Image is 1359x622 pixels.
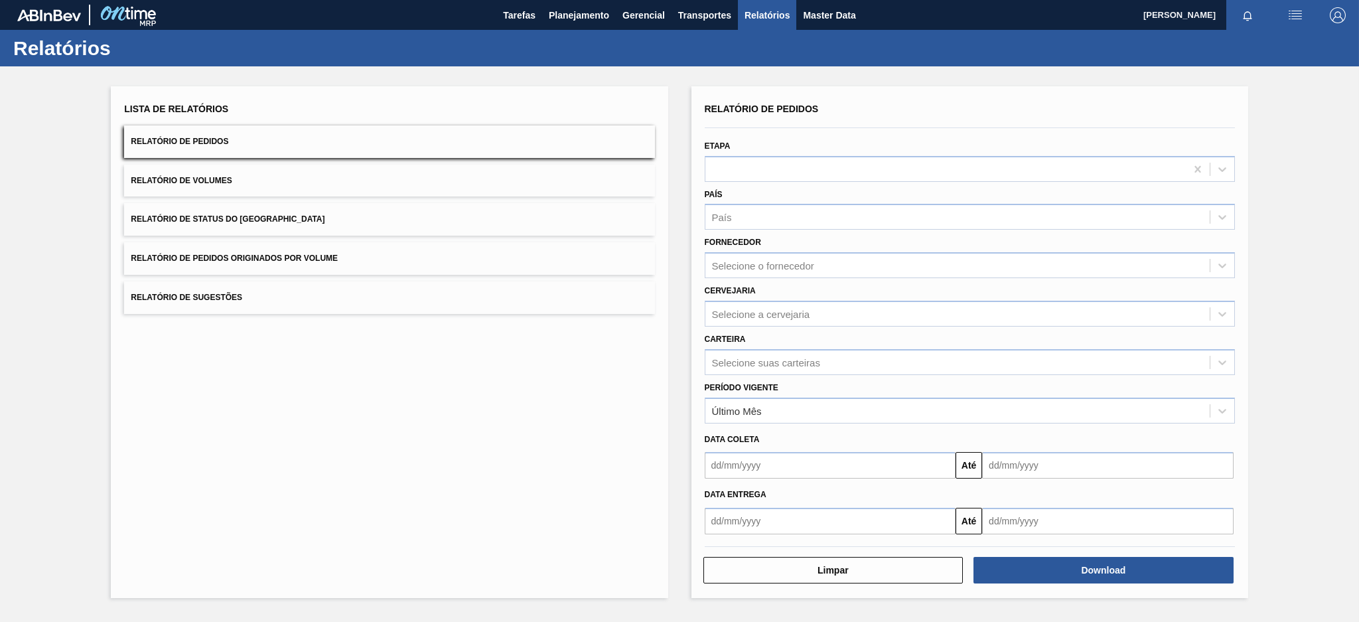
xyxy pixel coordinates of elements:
[705,238,761,247] label: Fornecedor
[131,254,338,263] span: Relatório de Pedidos Originados por Volume
[803,7,855,23] span: Master Data
[982,508,1234,534] input: dd/mm/yyyy
[705,435,760,444] span: Data coleta
[705,508,956,534] input: dd/mm/yyyy
[131,176,232,185] span: Relatório de Volumes
[712,212,732,223] div: País
[973,557,1234,583] button: Download
[712,308,810,319] div: Selecione a cervejaria
[678,7,731,23] span: Transportes
[956,452,982,479] button: Até
[1226,6,1269,25] button: Notificações
[124,104,228,114] span: Lista de Relatórios
[705,190,723,199] label: País
[712,405,762,416] div: Último Mês
[705,335,746,344] label: Carteira
[705,286,756,295] label: Cervejaria
[712,260,814,272] div: Selecione o fornecedor
[705,452,956,479] input: dd/mm/yyyy
[703,557,964,583] button: Limpar
[17,9,81,21] img: TNhmsLtSVTkK8tSr43FrP2fwEKptu5GPRR3wAAAABJRU5ErkJggg==
[982,452,1234,479] input: dd/mm/yyyy
[13,40,249,56] h1: Relatórios
[131,293,242,302] span: Relatório de Sugestões
[124,242,654,275] button: Relatório de Pedidos Originados por Volume
[705,141,731,151] label: Etapa
[712,356,820,368] div: Selecione suas carteiras
[1287,7,1303,23] img: userActions
[131,214,324,224] span: Relatório de Status do [GEOGRAPHIC_DATA]
[503,7,536,23] span: Tarefas
[705,383,778,392] label: Período Vigente
[131,137,228,146] span: Relatório de Pedidos
[549,7,609,23] span: Planejamento
[1330,7,1346,23] img: Logout
[622,7,665,23] span: Gerencial
[745,7,790,23] span: Relatórios
[956,508,982,534] button: Até
[705,490,766,499] span: Data entrega
[124,281,654,314] button: Relatório de Sugestões
[124,165,654,197] button: Relatório de Volumes
[705,104,819,114] span: Relatório de Pedidos
[124,203,654,236] button: Relatório de Status do [GEOGRAPHIC_DATA]
[124,125,654,158] button: Relatório de Pedidos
